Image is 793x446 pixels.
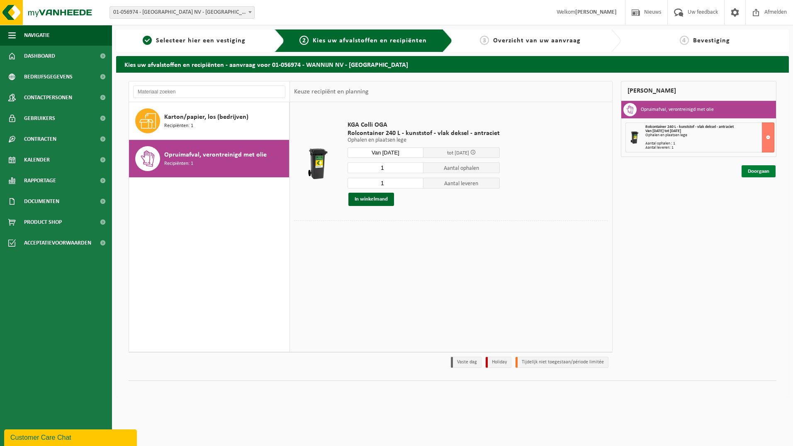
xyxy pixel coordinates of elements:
span: Overzicht van uw aanvraag [493,37,581,44]
a: Doorgaan [742,165,776,177]
span: Dashboard [24,46,55,66]
a: 1Selecteer hier een vestiging [120,36,268,46]
span: Rapportage [24,170,56,191]
button: Karton/papier, los (bedrijven) Recipiënten: 1 [129,102,289,140]
span: Contracten [24,129,56,149]
span: 01-056974 - WANNIJN NV - KLUISBERGEN [110,7,254,18]
span: 1 [143,36,152,45]
span: Bevestiging [693,37,730,44]
span: Aantal ophalen [423,162,500,173]
span: Kalender [24,149,50,170]
div: Keuze recipiënt en planning [290,81,373,102]
input: Materiaal zoeken [133,86,285,98]
span: 4 [680,36,689,45]
span: Navigatie [24,25,50,46]
span: Recipiënten: 1 [164,160,193,168]
strong: [PERSON_NAME] [575,9,617,15]
h2: Kies uw afvalstoffen en recipiënten - aanvraag voor 01-056974 - WANNIJN NV - [GEOGRAPHIC_DATA] [116,56,789,72]
span: Opruimafval, verontreinigd met olie [164,150,267,160]
button: Opruimafval, verontreinigd met olie Recipiënten: 1 [129,140,289,177]
span: Gebruikers [24,108,55,129]
span: 3 [480,36,489,45]
div: Aantal ophalen : 1 [645,142,774,146]
span: Contactpersonen [24,87,72,108]
span: Aantal leveren [423,178,500,189]
iframe: chat widget [4,428,139,446]
span: 01-056974 - WANNIJN NV - KLUISBERGEN [109,6,255,19]
div: Aantal leveren: 1 [645,146,774,150]
li: Holiday [486,357,511,368]
span: Rolcontainer 240 L - kunststof - vlak deksel - antraciet [645,125,734,129]
button: In winkelmand [348,193,394,206]
span: Bedrijfsgegevens [24,66,73,87]
span: Acceptatievoorwaarden [24,233,91,253]
span: Selecteer hier een vestiging [156,37,246,44]
span: Karton/papier, los (bedrijven) [164,112,248,122]
span: tot [DATE] [447,150,469,156]
li: Vaste dag [451,357,482,368]
span: Rolcontainer 240 L - kunststof - vlak deksel - antraciet [348,129,500,137]
span: Kies uw afvalstoffen en recipiënten [313,37,427,44]
span: Product Shop [24,212,62,233]
span: 2 [299,36,309,45]
h3: Opruimafval, verontreinigd met olie [641,103,714,116]
span: Recipiënten: 1 [164,122,193,130]
li: Tijdelijk niet toegestaan/période limitée [516,357,608,368]
strong: Van [DATE] tot [DATE] [645,129,681,133]
div: [PERSON_NAME] [621,81,777,101]
input: Selecteer datum [348,147,424,158]
p: Ophalen en plaatsen lege [348,137,500,143]
div: Ophalen en plaatsen lege [645,133,774,137]
span: Documenten [24,191,59,212]
span: KGA Colli OGA [348,121,500,129]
